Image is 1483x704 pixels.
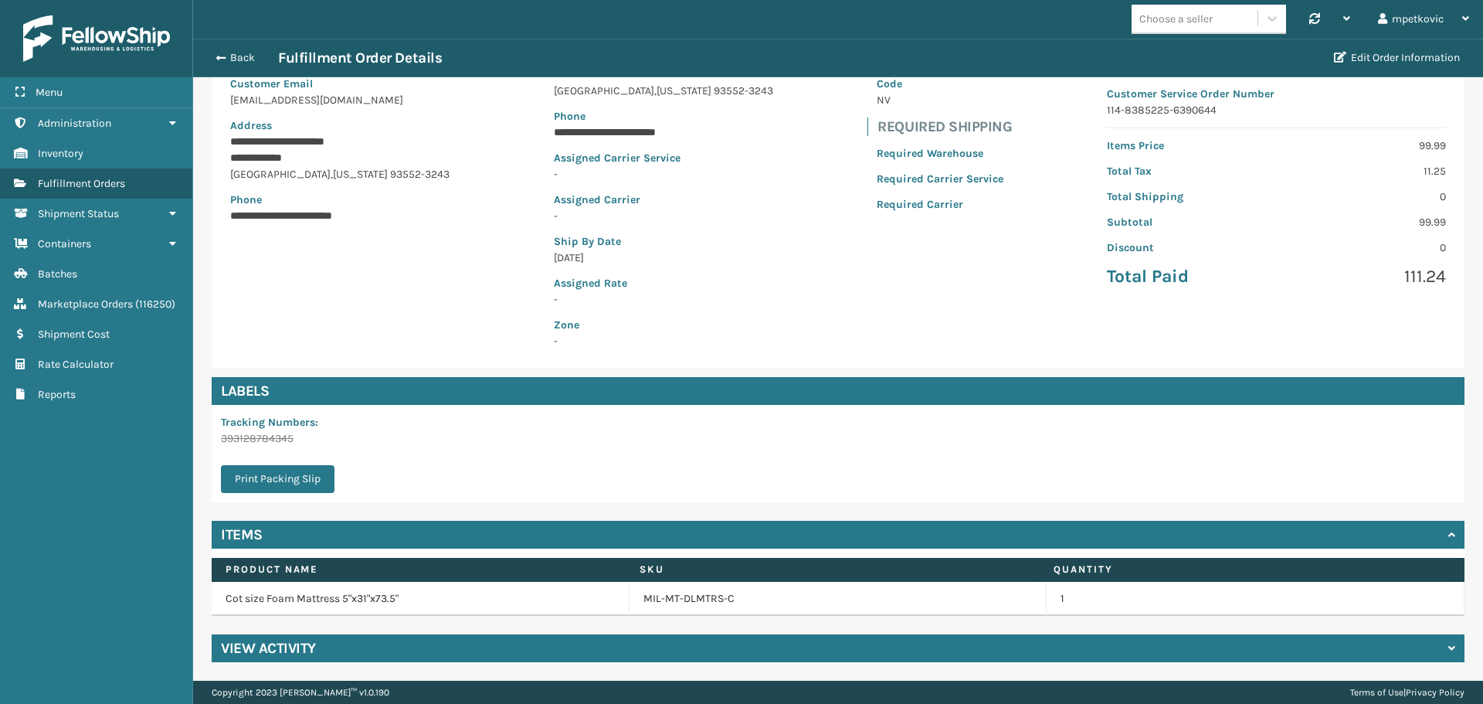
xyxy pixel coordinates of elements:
[1286,138,1446,154] p: 99.99
[390,168,450,181] span: 93552-3243
[1334,52,1346,63] i: Edit
[212,681,389,704] p: Copyright 2023 [PERSON_NAME]™ v 1.0.190
[38,388,76,401] span: Reports
[554,166,773,182] p: -
[554,317,773,348] span: -
[1350,681,1464,704] div: |
[1286,265,1446,288] p: 111.24
[221,416,318,429] span: Tracking Numbers :
[36,86,63,99] span: Menu
[1107,163,1267,179] p: Total Tax
[38,207,119,220] span: Shipment Status
[1107,86,1446,102] p: Customer Service Order Number
[1107,189,1267,205] p: Total Shipping
[278,49,442,67] h3: Fulfillment Order Details
[1350,687,1403,698] a: Terms of Use
[657,84,711,97] span: [US_STATE]
[1107,240,1267,256] p: Discount
[221,430,344,447] p: 393128784345
[554,250,773,266] p: [DATE]
[331,168,333,181] span: ,
[877,145,1003,162] p: Required Warehouse
[212,377,1464,405] h4: Labels
[877,196,1003,213] p: Required Carrier
[1406,687,1464,698] a: Privacy Policy
[135,298,175,311] span: ( 116250 )
[554,192,773,208] p: Assigned Carrier
[38,298,133,311] span: Marketplace Orders
[226,563,611,576] label: Product Name
[38,328,110,341] span: Shipment Cost
[1107,265,1267,288] p: Total Paid
[1107,138,1267,154] p: Items Price
[221,639,316,658] h4: View Activity
[1286,189,1446,205] p: 0
[230,92,451,108] p: [EMAIL_ADDRESS][DOMAIN_NAME]
[554,108,773,124] p: Phone
[221,465,334,493] button: Print Packing Slip
[38,267,77,281] span: Batches
[212,582,630,616] td: Cot size Foam Mattress 5"x31"x73.5"
[554,233,773,250] p: Ship By Date
[640,563,1025,576] label: SKU
[877,171,1003,187] p: Required Carrier Service
[38,177,125,190] span: Fulfillment Orders
[230,76,451,92] p: Customer Email
[38,147,83,160] span: Inventory
[643,591,735,607] a: MIL-MT-DLMTRS-C
[1286,163,1446,179] p: 11.25
[230,119,272,132] span: Address
[554,291,773,308] p: -
[230,192,451,208] p: Phone
[554,150,773,166] p: Assigned Carrier Service
[554,84,654,97] span: [GEOGRAPHIC_DATA]
[221,525,263,544] h4: Items
[1054,563,1439,576] label: Quantity
[654,84,657,97] span: ,
[554,208,773,224] p: -
[1107,214,1267,230] p: Subtotal
[877,76,1003,92] p: Code
[333,168,388,181] span: [US_STATE]
[877,117,1013,136] h4: Required Shipping
[1286,240,1446,256] p: 0
[714,84,773,97] span: 93552-3243
[1107,102,1446,118] p: 114-8385225-6390644
[554,275,773,291] p: Assigned Rate
[554,317,773,333] p: Zone
[1139,11,1213,27] div: Choose a seller
[1286,214,1446,230] p: 99.99
[877,92,1003,108] p: NV
[230,168,331,181] span: [GEOGRAPHIC_DATA]
[1047,582,1464,616] td: 1
[38,117,111,130] span: Administration
[38,358,114,371] span: Rate Calculator
[207,51,278,65] button: Back
[38,237,91,250] span: Containers
[1325,43,1469,73] button: Edit Order Information
[23,15,170,62] img: logo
